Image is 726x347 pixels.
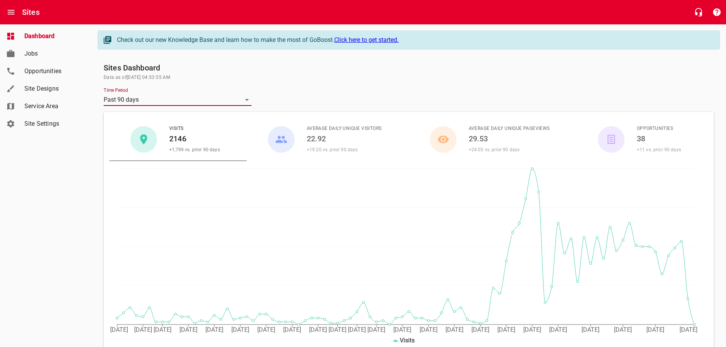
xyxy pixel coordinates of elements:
[104,94,252,106] div: Past 90 days
[420,326,438,333] tspan: [DATE]
[257,326,275,333] tspan: [DATE]
[469,147,520,152] span: +24.05 vs. prior 90 days
[24,119,82,128] span: Site Settings
[104,62,714,74] h6: Sites Dashboard
[22,6,40,18] h6: Sites
[689,3,708,21] button: Live Chat
[24,67,82,76] span: Opportunities
[179,326,197,333] tspan: [DATE]
[169,147,220,152] span: +1,799 vs. prior 90 days
[637,125,681,133] span: Opportunities
[469,133,550,145] h6: 29.53
[646,326,664,333] tspan: [DATE]
[154,326,171,333] tspan: [DATE]
[708,3,726,21] button: Support Portal
[334,36,399,43] a: Click here to get started.
[205,326,223,333] tspan: [DATE]
[393,326,411,333] tspan: [DATE]
[680,326,697,333] tspan: [DATE]
[637,133,681,145] h6: 38
[582,326,599,333] tspan: [DATE]
[169,125,220,133] span: Visits
[24,32,82,41] span: Dashboard
[2,3,20,21] button: Open drawer
[309,326,327,333] tspan: [DATE]
[637,147,681,152] span: +11 vs. prior 90 days
[283,326,301,333] tspan: [DATE]
[497,326,515,333] tspan: [DATE]
[367,326,385,333] tspan: [DATE]
[348,326,366,333] tspan: [DATE]
[307,133,382,145] h6: 22.92
[469,125,550,133] span: Average Daily Unique Pageviews
[307,147,358,152] span: +19.20 vs. prior 90 days
[446,326,463,333] tspan: [DATE]
[134,326,152,333] tspan: [DATE]
[231,326,249,333] tspan: [DATE]
[549,326,567,333] tspan: [DATE]
[110,326,128,333] tspan: [DATE]
[24,102,82,111] span: Service Area
[104,74,714,82] span: Data as of [DATE] 04:53:55 AM
[400,337,415,344] span: Visits
[523,326,541,333] tspan: [DATE]
[24,49,82,58] span: Jobs
[117,35,712,45] div: Check out our new Knowledge Base and learn how to make the most of GoBoost.
[104,88,128,93] label: Time Period
[24,84,82,93] span: Site Designs
[169,133,220,145] h6: 2146
[614,326,632,333] tspan: [DATE]
[471,326,489,333] tspan: [DATE]
[329,326,346,333] tspan: [DATE]
[307,125,382,133] span: Average Daily Unique Visitors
